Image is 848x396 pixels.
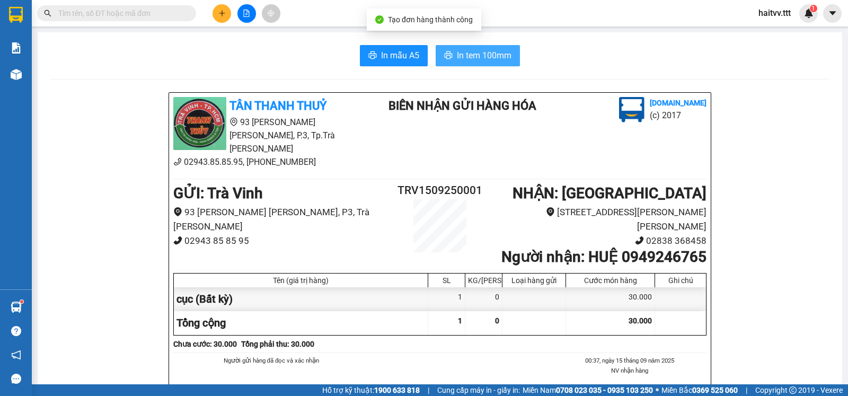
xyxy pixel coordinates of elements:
sup: 1 [810,5,817,12]
strong: 0369 525 060 [692,386,738,394]
b: Người nhận : HUỆ 0949246765 [501,248,706,266]
img: logo.jpg [173,97,226,150]
span: ⚪️ [656,388,659,392]
span: question-circle [11,326,21,336]
img: icon-new-feature [804,8,814,18]
span: aim [267,10,275,17]
div: 0 [465,287,502,311]
div: C ĐÀO GTN [69,33,176,46]
span: notification [11,350,21,360]
span: file-add [243,10,250,17]
b: Tổng phải thu: 30.000 [241,340,314,348]
li: 93 [PERSON_NAME] [PERSON_NAME], P.3, Tp.Trà [PERSON_NAME] [173,116,370,155]
div: Ghi chú [658,276,703,285]
li: 93 [PERSON_NAME] [PERSON_NAME], P3, Trà [PERSON_NAME] [173,205,395,233]
span: Tạo đơn hàng thành công [388,15,473,24]
span: Nhận: [69,9,94,20]
li: [STREET_ADDRESS][PERSON_NAME][PERSON_NAME] [484,205,706,233]
span: In mẫu A5 [381,49,419,62]
span: phone [173,157,182,166]
span: plus [218,10,226,17]
span: environment [173,207,182,216]
div: Loại hàng gửi [505,276,563,285]
div: cục (Bất kỳ) [174,287,428,311]
li: 02943.85.85.95, [PHONE_NUMBER] [173,155,370,169]
span: environment [546,207,555,216]
span: haitvv.ttt [750,6,799,20]
span: Cung cấp máy in - giấy in: [437,384,520,396]
li: NV nhận hàng [553,366,706,375]
span: 1 [811,5,815,12]
input: Tìm tên, số ĐT hoặc mã đơn [58,7,183,19]
button: aim [262,4,280,23]
span: copyright [789,386,797,394]
div: SL [431,276,462,285]
li: 02838 368458 [484,234,706,248]
span: printer [368,51,377,61]
span: 30.000 [629,316,652,325]
span: check-circle [375,15,384,24]
img: warehouse-icon [11,302,22,313]
div: 0903949642 [69,46,176,60]
li: (c) 2017 [650,109,706,122]
b: GỬI : Trà Vinh [173,184,263,202]
img: warehouse-icon [11,69,22,80]
div: Trà Vinh [9,9,61,34]
span: message [11,374,21,384]
b: [DOMAIN_NAME] [650,99,706,107]
span: Miền Nam [523,384,653,396]
span: 1 [458,316,462,325]
button: file-add [237,4,256,23]
button: caret-down [823,4,842,23]
li: 00:37, ngày 15 tháng 09 năm 2025 [553,356,706,365]
span: printer [444,51,453,61]
span: Gửi: [9,10,25,21]
b: NHẬN : [GEOGRAPHIC_DATA] [513,184,706,202]
strong: 1900 633 818 [374,386,420,394]
sup: 1 [20,300,23,303]
b: Chưa cước : 30.000 [173,340,237,348]
div: Tên (giá trị hàng) [176,276,425,285]
h2: TRV1509250001 [395,182,484,199]
div: [GEOGRAPHIC_DATA] [69,9,176,33]
img: logo.jpg [619,97,644,122]
img: logo-vxr [9,7,23,23]
span: caret-down [828,8,837,18]
button: printerIn tem 100mm [436,45,520,66]
span: Tổng cộng [176,316,226,329]
button: printerIn mẫu A5 [360,45,428,66]
span: In tem 100mm [457,49,511,62]
button: plus [213,4,231,23]
span: Miền Bắc [661,384,738,396]
li: 02943 85 85 95 [173,234,395,248]
div: 1 [428,287,465,311]
div: Cước món hàng [569,276,652,285]
span: | [428,384,429,396]
span: CR : [8,68,24,79]
span: 0 [495,316,499,325]
span: | [746,384,747,396]
div: 30.000 [566,287,655,311]
div: KG/[PERSON_NAME] [468,276,499,285]
span: phone [635,236,644,245]
span: Hỗ trợ kỹ thuật: [322,384,420,396]
li: Người gửi hàng đã đọc và xác nhận [195,356,348,365]
div: 80.000 [8,67,63,80]
b: BIÊN NHẬN GỬI HÀNG HÓA [388,99,536,112]
b: TÂN THANH THUỶ [229,99,326,112]
span: search [44,10,51,17]
span: environment [229,118,238,126]
span: phone [173,236,182,245]
img: solution-icon [11,42,22,54]
strong: 0708 023 035 - 0935 103 250 [556,386,653,394]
